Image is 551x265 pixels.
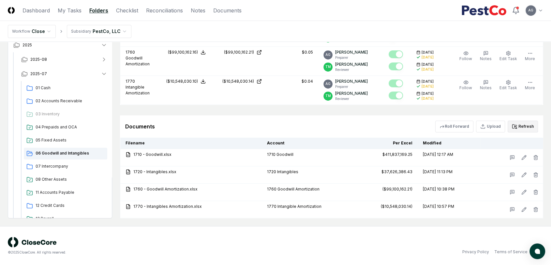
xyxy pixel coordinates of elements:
[325,93,331,98] span: TM
[417,149,480,166] td: [DATE] 12:17 AM
[262,138,359,149] th: Account
[168,49,198,55] div: ($99,100,162.16)
[24,161,107,173] a: 07 Intercompany
[126,79,135,84] span: 1770
[36,176,105,182] span: 08 Other Assets
[417,201,480,218] td: [DATE] 10:57 PM
[120,138,262,149] th: Filename
[8,250,275,255] div: © 2025 CloseCore. All rights reserved.
[302,49,313,55] div: $0.05
[422,67,434,72] div: [DATE]
[30,57,47,62] span: 2025-08
[389,50,403,58] button: Mark complete
[461,5,507,16] img: PestCo logo
[498,78,518,92] button: Edit Task
[8,38,112,52] button: 2025
[422,79,434,84] span: [DATE]
[335,67,368,72] p: Reviewer
[213,7,242,14] a: Documents
[24,213,107,225] a: 13 Payroll
[36,216,105,222] span: 13 Payroll
[417,138,480,149] th: Modified
[36,190,105,195] span: 11 Accounts Payable
[494,249,528,255] a: Terms of Service
[499,56,517,61] span: Edit Task
[335,96,368,101] p: Reviewer
[417,184,480,201] td: [DATE] 10:38 PM
[24,187,107,199] a: 11 Accounts Payable
[16,67,112,81] button: 2025-07
[335,91,368,96] p: [PERSON_NAME]
[380,204,412,209] div: ($10,548,030.14)
[8,25,131,38] nav: breadcrumb
[389,79,403,87] button: Mark complete
[166,78,198,84] div: ($10,548,030.10)
[389,91,403,99] button: Mark complete
[36,163,105,169] span: 07 Intercompany
[24,82,107,94] a: 01 Cash
[116,7,138,14] a: Checklist
[16,52,112,67] button: 2025-08
[381,169,412,175] div: $37,626,386.43
[335,61,368,67] p: [PERSON_NAME]
[524,78,536,92] button: More
[267,186,354,192] div: 1760 Goodwill Amortization
[335,49,368,55] p: [PERSON_NAME]
[435,121,473,132] button: Roll Forward
[528,8,533,13] span: AG
[422,50,434,55] span: [DATE]
[216,49,262,55] a: ($99,100,162.21)
[126,152,257,157] a: 1710 - Goodwill.xlsx
[22,42,32,48] span: 2025
[459,56,472,61] span: Follow
[126,186,257,192] a: 1760 - Goodwill Amortization.xlsx
[335,55,368,60] p: Preparer
[422,91,434,96] span: [DATE]
[422,55,434,60] div: [DATE]
[36,111,105,117] span: 03 Inventory
[126,56,150,66] span: Goodwill Amortization
[12,28,30,34] div: Workflow
[325,81,331,86] span: AG
[480,85,492,90] span: Notes
[146,7,183,14] a: Reconciliations
[8,237,57,247] img: logo
[126,50,135,55] span: 1760
[382,152,412,157] div: $411,837,169.25
[499,85,517,90] span: Edit Task
[462,249,489,255] a: Privacy Policy
[458,78,473,92] button: Follow
[422,84,434,89] div: [DATE]
[89,7,108,14] a: Folders
[24,122,107,133] a: 04 Prepaids and OCA
[524,49,536,63] button: More
[479,78,493,92] button: Notes
[24,200,107,212] a: 12 Credit Cards
[166,78,206,84] button: ($10,548,030.10)
[529,243,545,259] button: atlas-launcher
[58,7,82,14] a: My Tasks
[222,78,254,84] div: ($10,548,030.14)
[417,166,480,184] td: [DATE] 11:13 PM
[389,62,403,70] button: Mark complete
[302,78,313,84] div: $0.04
[126,169,257,175] a: 1720 - Intangibles.xlsx
[459,85,472,90] span: Follow
[267,204,354,209] div: 1770 Intangible Amortization
[191,7,205,14] a: Notes
[36,98,105,104] span: 02 Accounts Receivable
[168,49,206,55] button: ($99,100,162.16)
[36,124,105,130] span: 04 Prepaids and OCA
[36,150,105,156] span: 06 Goodwill and Intangibles
[422,96,434,101] div: [DATE]
[480,56,492,61] span: Notes
[125,123,155,130] div: Documents
[36,85,105,91] span: 01 Cash
[359,138,417,149] th: Per Excel
[24,95,107,107] a: 02 Accounts Receivable
[335,84,368,89] p: Preparer
[30,71,47,77] span: 2025-07
[267,152,354,157] div: 1710 Goodwill
[224,49,254,55] div: ($99,100,162.21)
[8,7,15,14] img: Logo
